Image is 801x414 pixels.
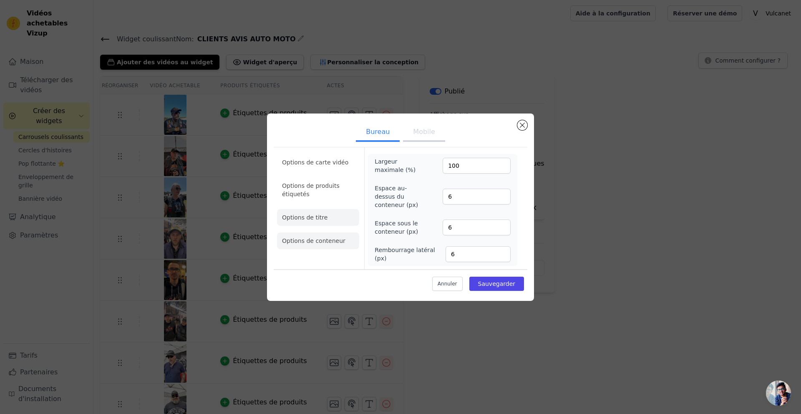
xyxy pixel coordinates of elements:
font: Options de conteneur [282,237,345,244]
font: Largeur maximale (%) [375,158,416,173]
font: Espace sous le conteneur (px) [375,220,418,235]
font: Annuler [438,281,457,287]
font: Options de carte vidéo [282,159,348,166]
font: Espace au-dessus du conteneur (px) [375,185,418,208]
font: Rembourrage latéral (px) [375,247,435,262]
font: Options de produits étiquetés [282,182,340,197]
font: Bureau [366,128,390,136]
font: Options de titre [282,214,327,221]
font: Sauvegarder [478,280,515,287]
font: Mobile [413,128,435,136]
div: Ouvrir le chat [766,381,791,406]
button: Fermer la fenêtre modale [517,120,527,130]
